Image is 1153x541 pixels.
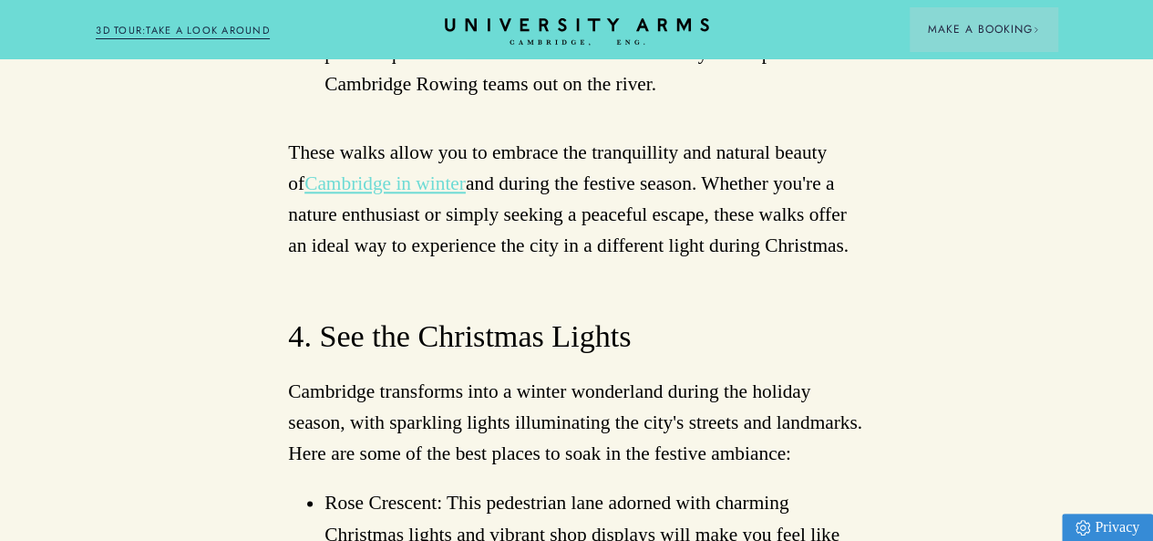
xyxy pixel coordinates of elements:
[445,18,709,47] a: Home
[1033,26,1039,33] img: Arrow icon
[1076,520,1090,536] img: Privacy
[1062,514,1153,541] a: Privacy
[928,21,1039,37] span: Make a Booking
[96,23,270,39] a: 3D TOUR:TAKE A LOOK AROUND
[910,7,1057,51] button: Make a BookingArrow icon
[288,137,865,262] p: These walks allow you to embrace the tranquillity and natural beauty of and during the festive se...
[304,172,466,194] a: Cambridge in winter
[288,376,865,470] p: Cambridge transforms into a winter wonderland during the holiday season, with sparkling lights il...
[288,316,865,357] h3: 4. See the Christmas Lights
